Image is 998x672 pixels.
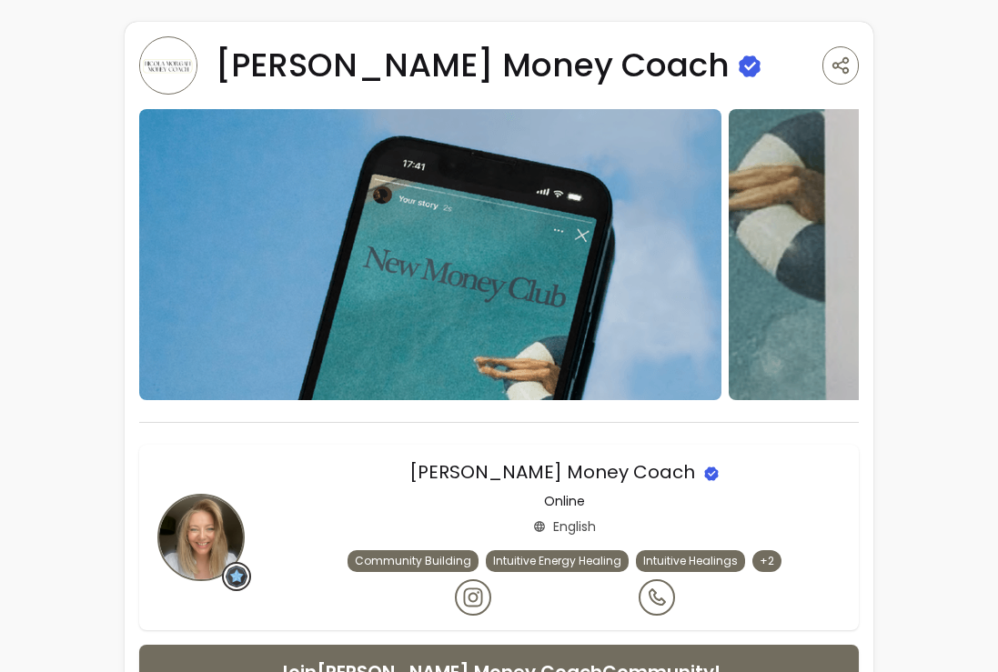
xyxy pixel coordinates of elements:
img: https://d22cr2pskkweo8.cloudfront.net/600bca4c-79c5-48aa-826b-cea799954e7c [139,109,721,400]
span: Intuitive Healings [643,553,738,568]
span: Community Building [355,553,471,568]
span: Intuitive Energy Healing [493,553,621,568]
span: + 2 [756,554,778,568]
img: Provider image [139,36,197,95]
img: Provider image [157,494,245,581]
img: Grow [226,566,247,587]
span: [PERSON_NAME] Money Coach [216,47,730,84]
span: [PERSON_NAME] Money Coach [409,459,695,485]
p: Online [544,492,585,510]
div: English [533,517,596,536]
